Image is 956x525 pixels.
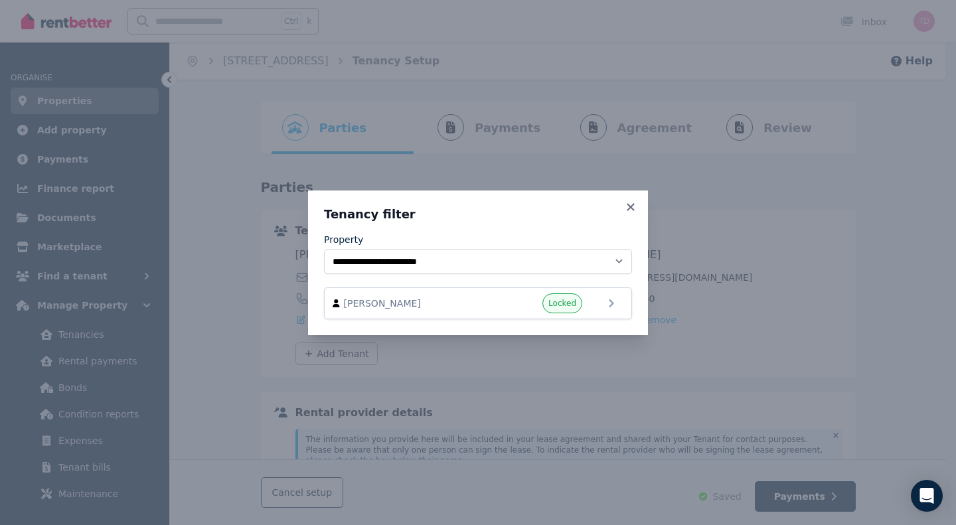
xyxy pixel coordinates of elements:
[324,287,632,319] a: [PERSON_NAME]Locked
[344,297,495,310] span: [PERSON_NAME]
[324,233,363,246] label: Property
[548,298,576,309] span: Locked
[324,206,632,222] h3: Tenancy filter
[911,480,943,512] div: Open Intercom Messenger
